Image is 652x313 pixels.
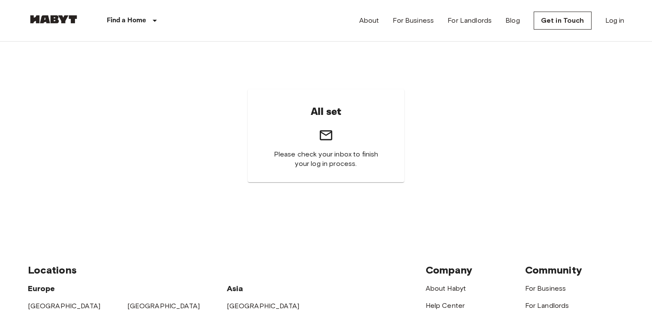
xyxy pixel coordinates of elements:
[28,15,79,24] img: Habyt
[525,284,566,292] a: For Business
[534,12,592,30] a: Get in Touch
[426,284,466,292] a: About Habyt
[107,15,147,26] p: Find a Home
[28,264,77,276] span: Locations
[448,15,492,26] a: For Landlords
[359,15,379,26] a: About
[311,103,342,121] h6: All set
[28,284,55,293] span: Europe
[393,15,434,26] a: For Business
[127,302,200,310] a: [GEOGRAPHIC_DATA]
[28,302,101,310] a: [GEOGRAPHIC_DATA]
[426,264,473,276] span: Company
[227,302,300,310] a: [GEOGRAPHIC_DATA]
[605,15,625,26] a: Log in
[525,301,569,310] a: For Landlords
[505,15,520,26] a: Blog
[268,150,384,169] span: Please check your inbox to finish your log in process.
[525,264,582,276] span: Community
[227,284,243,293] span: Asia
[426,301,465,310] a: Help Center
